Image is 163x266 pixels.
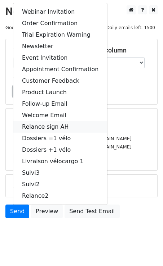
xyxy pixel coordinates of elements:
[13,98,107,110] a: Follow-up Email
[13,41,107,52] a: Newsletter
[13,156,107,167] a: Livraison vélocargo 1
[13,136,132,141] small: [EMAIL_ADDRESS][PERSON_NAME][DOMAIN_NAME]
[13,179,107,190] a: Suivi2
[13,6,107,18] a: Webinar Invitation
[87,46,150,54] h5: Email column
[13,110,107,121] a: Welcome Email
[13,144,107,156] a: Dossiers +1 vélo
[13,29,107,41] a: Trial Expiration Warning
[13,121,107,133] a: Relance sign AH
[65,205,119,218] a: Send Test Email
[5,5,158,18] h2: New Campaign
[5,25,95,30] small: Google Sheet:
[13,64,107,75] a: Appointment Confirmation
[13,87,107,98] a: Product Launch
[31,205,63,218] a: Preview
[127,231,163,266] div: Widget de chat
[13,167,107,179] a: Suivi3
[127,231,163,266] iframe: Chat Widget
[5,205,29,218] a: Send
[13,75,107,87] a: Customer Feedback
[13,133,107,144] a: Dossiers =1 vélo
[13,52,107,64] a: Event Invitation
[13,144,132,150] small: [PERSON_NAME][EMAIL_ADDRESS][DOMAIN_NAME]
[104,24,158,32] span: Daily emails left: 1500
[104,25,158,30] a: Daily emails left: 1500
[13,190,107,202] a: Relance2
[13,18,107,29] a: Order Confirmation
